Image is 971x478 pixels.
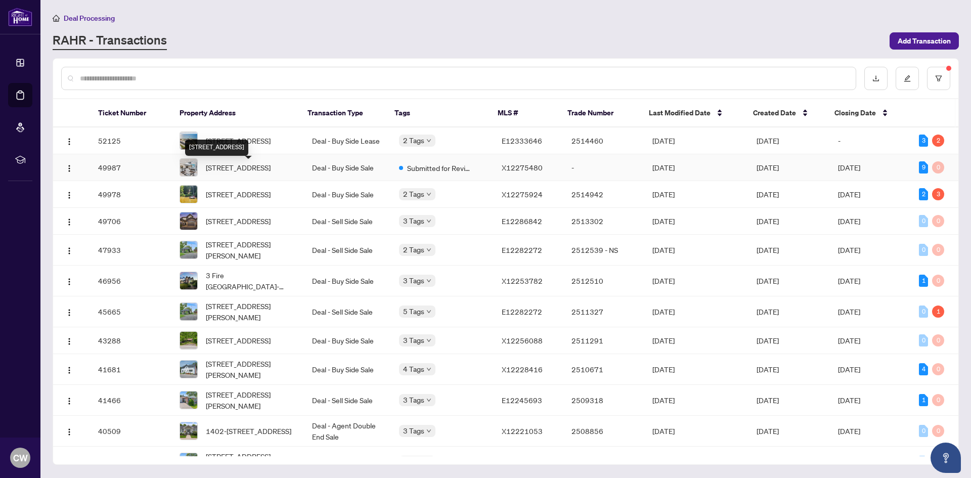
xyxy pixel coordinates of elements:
[757,365,779,374] span: [DATE]
[932,425,944,437] div: 0
[652,216,675,226] span: [DATE]
[304,154,391,181] td: Deal - Buy Side Sale
[932,306,944,318] div: 1
[563,235,644,266] td: 2512539 - NS
[563,327,644,354] td: 2511291
[206,239,296,261] span: [STREET_ADDRESS][PERSON_NAME]
[932,135,944,147] div: 2
[935,75,942,82] span: filter
[180,186,197,203] img: thumbnail-img
[919,215,928,227] div: 0
[830,416,911,447] td: [DATE]
[90,208,171,235] td: 49706
[830,127,911,154] td: -
[830,181,911,208] td: [DATE]
[65,191,73,199] img: Logo
[206,215,271,227] span: [STREET_ADDRESS]
[559,99,641,127] th: Trade Number
[502,163,543,172] span: X12275480
[757,190,779,199] span: [DATE]
[932,394,944,406] div: 0
[180,361,197,378] img: thumbnail-img
[304,447,391,477] td: Deal - Sell Side Sale
[386,99,490,127] th: Tags
[563,296,644,327] td: 2511327
[61,159,77,176] button: Logo
[180,303,197,320] img: thumbnail-img
[919,161,928,173] div: 9
[652,136,675,145] span: [DATE]
[65,247,73,255] img: Logo
[180,272,197,289] img: thumbnail-img
[652,245,675,254] span: [DATE]
[403,456,424,467] span: 3 Tags
[864,67,888,90] button: download
[304,181,391,208] td: Deal - Buy Side Sale
[304,327,391,354] td: Deal - Buy Side Sale
[90,296,171,327] td: 45665
[745,99,826,127] th: Created Date
[206,335,271,346] span: [STREET_ADDRESS]
[502,190,543,199] span: X12275924
[304,235,391,266] td: Deal - Sell Side Sale
[206,389,296,411] span: [STREET_ADDRESS][PERSON_NAME]
[904,75,911,82] span: edit
[426,428,431,433] span: down
[649,107,711,118] span: Last Modified Date
[426,367,431,372] span: down
[403,188,424,200] span: 2 Tags
[403,306,424,317] span: 5 Tags
[652,336,675,345] span: [DATE]
[304,208,391,235] td: Deal - Sell Side Sale
[185,140,248,156] div: [STREET_ADDRESS]
[426,309,431,314] span: down
[65,278,73,286] img: Logo
[206,425,291,437] span: 1402-[STREET_ADDRESS]
[563,385,644,416] td: 2509318
[65,164,73,172] img: Logo
[834,107,876,118] span: Closing Date
[180,392,197,409] img: thumbnail-img
[426,398,431,403] span: down
[919,188,928,200] div: 2
[898,33,951,49] span: Add Transaction
[304,127,391,154] td: Deal - Buy Side Lease
[180,422,197,440] img: thumbnail-img
[652,396,675,405] span: [DATE]
[53,32,167,50] a: RAHR - Transactions
[502,276,543,285] span: X12253782
[206,189,271,200] span: [STREET_ADDRESS]
[90,447,171,477] td: 40250
[65,366,73,374] img: Logo
[90,327,171,354] td: 43288
[502,307,542,316] span: E12282272
[403,334,424,346] span: 3 Tags
[304,385,391,416] td: Deal - Sell Side Sale
[206,135,271,146] span: [STREET_ADDRESS]
[830,385,911,416] td: [DATE]
[206,162,271,173] span: [STREET_ADDRESS]
[180,332,197,349] img: thumbnail-img
[502,426,543,436] span: X12221053
[757,216,779,226] span: [DATE]
[64,14,115,23] span: Deal Processing
[502,216,542,226] span: E12286842
[426,138,431,143] span: down
[919,334,928,346] div: 0
[830,208,911,235] td: [DATE]
[563,416,644,447] td: 2508856
[61,213,77,229] button: Logo
[932,334,944,346] div: 0
[757,307,779,316] span: [DATE]
[180,132,197,149] img: thumbnail-img
[931,443,961,473] button: Open asap
[932,244,944,256] div: 0
[65,138,73,146] img: Logo
[90,127,171,154] td: 52125
[502,365,543,374] span: X12228416
[403,425,424,437] span: 3 Tags
[502,136,542,145] span: E12333646
[206,451,296,473] span: [STREET_ADDRESS][PERSON_NAME]
[90,181,171,208] td: 49978
[53,15,60,22] span: home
